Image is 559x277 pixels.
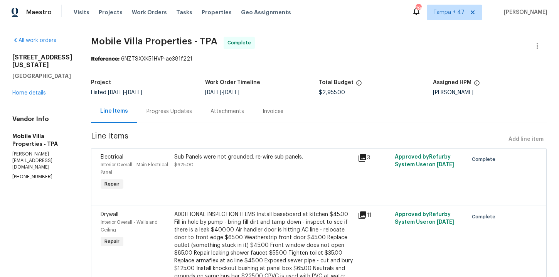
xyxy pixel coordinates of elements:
span: Repair [101,180,123,188]
span: The hpm assigned to this work order. [474,80,480,90]
h5: Total Budget [319,80,354,85]
div: [PERSON_NAME] [433,90,547,95]
span: Approved by Refurby System User on [395,212,454,225]
span: Interior Overall - Walls and Ceiling [101,220,158,232]
div: 11 [358,211,390,220]
h5: Work Order Timeline [205,80,260,85]
span: Complete [227,39,254,47]
span: - [108,90,142,95]
span: Electrical [101,154,123,160]
b: Reference: [91,56,120,62]
span: Complete [472,155,498,163]
div: Attachments [210,108,244,115]
h5: Project [91,80,111,85]
span: Repair [101,238,123,245]
div: Line Items [100,107,128,115]
span: Maestro [26,8,52,16]
h4: Vendor Info [12,115,72,123]
span: Listed [91,90,142,95]
span: Properties [202,8,232,16]
span: Tampa + 47 [433,8,465,16]
span: [DATE] [437,162,454,167]
p: [PHONE_NUMBER] [12,174,72,180]
span: Line Items [91,132,505,147]
span: The total cost of line items that have been proposed by Opendoor. This sum includes line items th... [356,80,362,90]
span: $625.00 [174,162,194,167]
span: [DATE] [437,220,454,225]
span: Approved by Refurby System User on [395,154,454,167]
span: Work Orders [132,8,167,16]
span: Visits [74,8,89,16]
span: [DATE] [108,90,124,95]
span: Geo Assignments [241,8,291,16]
h2: [STREET_ADDRESS][US_STATE] [12,54,72,69]
a: Home details [12,90,46,96]
div: 796 [416,5,421,12]
h5: Mobile Villa Properties - TPA [12,132,72,148]
span: [DATE] [205,90,221,95]
div: Sub Panels were not grounded. re-wire sub panels. [174,153,354,161]
span: [PERSON_NAME] [501,8,547,16]
a: All work orders [12,38,56,43]
div: 6NZTSXXK51HVP-ae381f221 [91,55,547,63]
span: - [205,90,239,95]
span: Interior Overall - Main Electrical Panel [101,162,168,175]
div: Progress Updates [146,108,192,115]
h5: Assigned HPM [433,80,471,85]
h5: [GEOGRAPHIC_DATA] [12,72,72,80]
span: Complete [472,213,498,221]
span: [DATE] [223,90,239,95]
span: Projects [99,8,123,16]
div: 3 [358,153,390,162]
span: Drywall [101,212,118,217]
span: [DATE] [126,90,142,95]
p: [PERSON_NAME][EMAIL_ADDRESS][DOMAIN_NAME] [12,151,72,171]
span: Mobile Villa Properties - TPA [91,37,217,46]
div: Invoices [263,108,283,115]
span: $2,955.00 [319,90,345,95]
span: Tasks [176,10,192,15]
